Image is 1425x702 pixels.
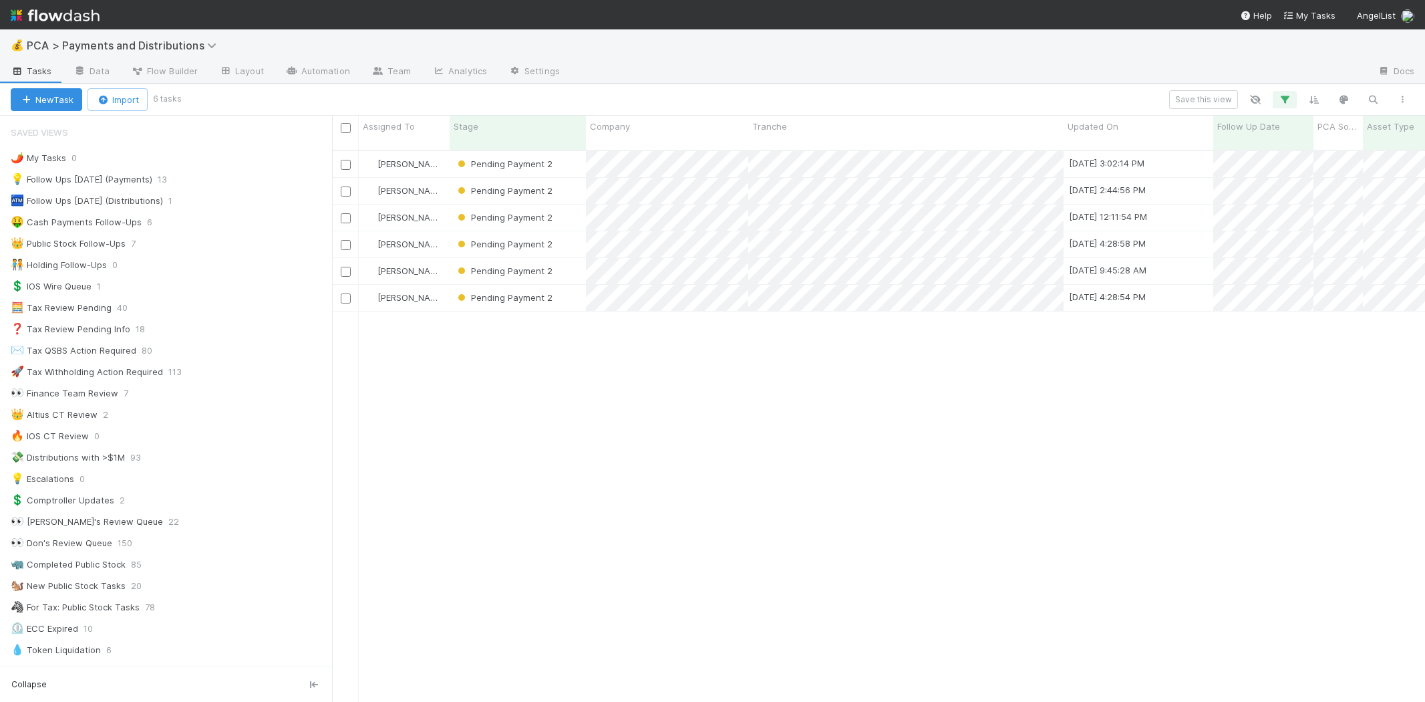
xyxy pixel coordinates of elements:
[11,152,24,163] span: 🌶️
[84,620,106,637] span: 10
[112,257,131,273] span: 0
[11,173,24,185] span: 💡
[11,64,52,78] span: Tasks
[11,428,89,445] div: IOS CT Review
[341,160,351,170] input: Toggle Row Selected
[341,294,351,304] input: Toggle Row Selected
[11,4,100,27] img: logo-inverted-e16ddd16eac7371096b0.svg
[11,513,163,530] div: [PERSON_NAME]'s Review Queue
[11,344,24,356] span: ✉️
[365,212,375,223] img: avatar_705b8750-32ac-4031-bf5f-ad93a4909bc8.png
[1069,290,1146,304] div: [DATE] 4:28:54 PM
[11,280,24,291] span: 💲
[11,471,74,487] div: Escalations
[130,449,154,466] span: 93
[341,213,351,223] input: Toggle Row Selected
[377,185,445,196] span: [PERSON_NAME]
[131,64,198,78] span: Flow Builder
[364,184,443,197] div: [PERSON_NAME]
[11,494,24,505] span: 💲
[377,265,445,276] span: [PERSON_NAME]
[1357,10,1396,21] span: AngelList
[364,211,443,224] div: [PERSON_NAME]
[11,302,24,313] span: 🧮
[11,430,24,441] span: 🔥
[455,264,552,277] div: Pending Payment 2
[158,171,180,188] span: 13
[590,120,630,133] span: Company
[11,408,24,420] span: 👑
[11,366,24,377] span: 🚀
[1069,156,1144,170] div: [DATE] 3:02:14 PM
[94,428,113,445] span: 0
[103,406,122,423] span: 2
[11,235,126,252] div: Public Stock Follow-Ups
[1317,120,1360,133] span: PCA Source
[11,171,152,188] div: Follow Ups [DATE] (Payments)
[365,265,375,276] img: avatar_705b8750-32ac-4031-bf5f-ad93a4909bc8.png
[11,537,24,548] span: 👀
[455,158,552,169] span: Pending Payment 2
[1401,9,1414,23] img: avatar_99e80e95-8f0d-4917-ae3c-b5dad577a2b5.png
[1367,120,1414,133] span: Asset Type
[120,492,138,509] span: 2
[1069,263,1146,277] div: [DATE] 9:45:28 AM
[364,264,443,277] div: [PERSON_NAME]
[455,292,552,303] span: Pending Payment 2
[168,513,192,530] span: 22
[455,239,552,249] span: Pending Payment 2
[275,62,361,83] a: Automation
[377,212,445,223] span: [PERSON_NAME]
[11,342,136,359] div: Tax QSBS Action Required
[11,644,24,655] span: 💧
[365,185,375,196] img: avatar_705b8750-32ac-4031-bf5f-ad93a4909bc8.png
[341,123,351,133] input: Toggle All Rows Selected
[11,642,101,659] div: Token Liquidation
[364,237,443,251] div: [PERSON_NAME]
[1367,62,1425,83] a: Docs
[11,216,24,227] span: 🤑
[168,193,186,209] span: 1
[118,535,146,552] span: 150
[136,321,158,338] span: 18
[11,195,24,206] span: 🏧
[455,185,552,196] span: Pending Payment 2
[364,157,443,170] div: [PERSON_NAME]
[11,387,24,398] span: 👀
[11,150,66,166] div: My Tasks
[11,580,24,591] span: 🐿️
[341,187,351,197] input: Toggle Row Selected
[11,364,163,380] div: Tax Withholding Action Required
[11,278,92,295] div: IOS Wire Queue
[365,158,375,169] img: avatar_705b8750-32ac-4031-bf5f-ad93a4909bc8.png
[1068,120,1118,133] span: Updated On
[1283,9,1335,22] a: My Tasks
[11,88,82,111] button: NewTask
[1069,210,1147,223] div: [DATE] 12:11:54 PM
[80,471,98,487] span: 0
[455,184,552,197] div: Pending Payment 2
[11,492,114,509] div: Comptroller Updates
[1240,9,1272,22] div: Help
[11,257,107,273] div: Holding Follow-Ups
[365,239,375,249] img: avatar_705b8750-32ac-4031-bf5f-ad93a4909bc8.png
[27,39,223,52] span: PCA > Payments and Distributions
[455,212,552,223] span: Pending Payment 2
[498,62,571,83] a: Settings
[454,120,478,133] span: Stage
[11,558,24,570] span: 🦏
[145,599,168,616] span: 78
[11,599,140,616] div: For Tax: Public Stock Tasks
[11,237,24,249] span: 👑
[455,157,552,170] div: Pending Payment 2
[63,62,120,83] a: Data
[11,663,39,689] span: Stage
[142,342,166,359] span: 80
[1069,183,1146,197] div: [DATE] 2:44:56 PM
[11,39,24,51] span: 💰
[422,62,498,83] a: Analytics
[11,300,112,316] div: Tax Review Pending
[11,556,126,573] div: Completed Public Stock
[341,267,351,277] input: Toggle Row Selected
[455,265,552,276] span: Pending Payment 2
